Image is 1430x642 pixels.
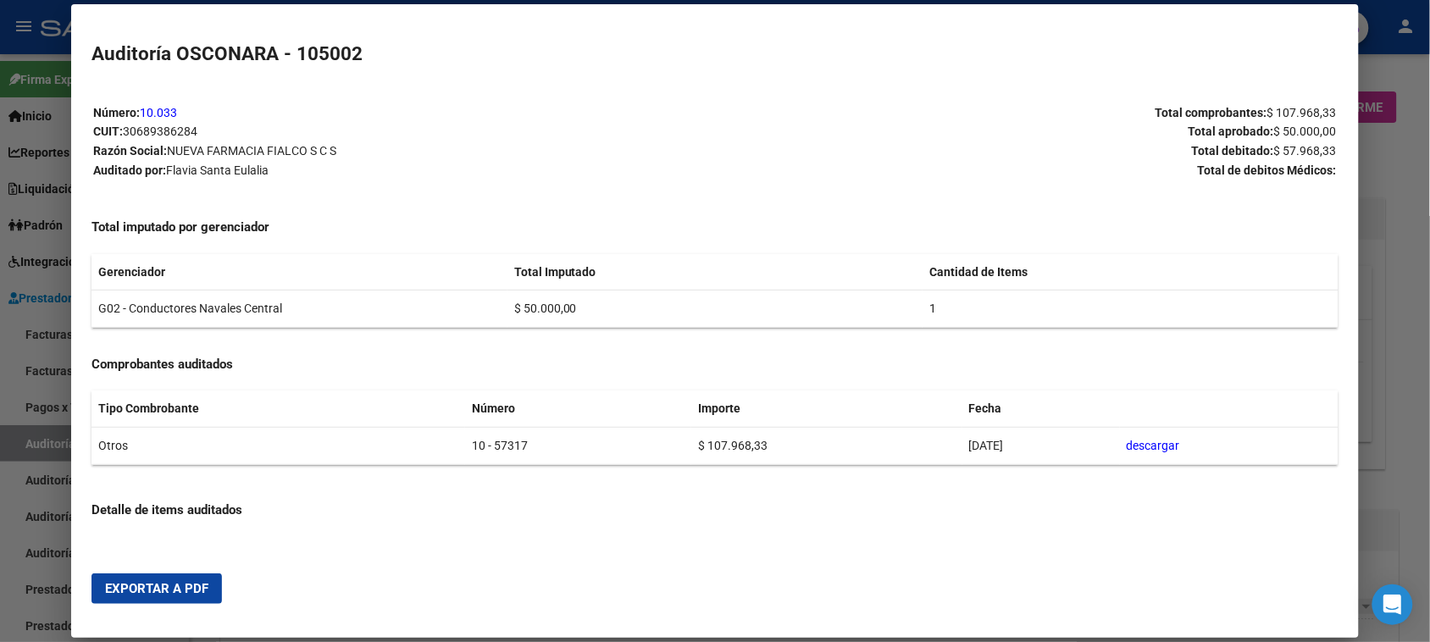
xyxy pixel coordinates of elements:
td: G02 - Conductores Navales Central [91,291,507,328]
p: Total de debitos Médicos: [716,161,1337,180]
td: [DATE] [962,428,1120,465]
p: Razón Social: [93,141,714,161]
th: Gerenciador [91,254,507,291]
span: $ 50.000,00 [1274,125,1337,138]
h4: Comprobantes auditados [91,355,1338,374]
p: Total aprobado: [716,122,1337,141]
p: CUIT: [93,122,714,141]
span: Flavia Santa Eulalia [166,163,269,177]
span: $ 57.968,33 [1274,144,1337,158]
td: $ 107.968,33 [691,428,962,465]
span: 30689386284 [123,125,197,138]
p: Auditado por: [93,161,714,180]
td: 10 - 57317 [465,428,691,465]
th: Tipo Combrobante [91,390,464,427]
td: $ 50.000,00 [507,291,923,328]
h4: Total imputado por gerenciador [91,218,1338,237]
th: Fecha [962,390,1120,427]
td: 1 [923,291,1338,328]
th: Número [465,390,691,427]
a: descargar [1127,439,1180,452]
span: $ 107.968,33 [1267,106,1337,119]
a: 10.033 [140,106,177,119]
span: Exportar a PDF [105,581,208,596]
div: Open Intercom Messenger [1372,584,1413,625]
p: Número: [93,103,714,123]
th: Importe [691,390,962,427]
button: Exportar a PDF [91,573,222,604]
p: Total comprobantes: [716,103,1337,123]
h4: Detalle de items auditados [91,501,1338,520]
p: Total debitado: [716,141,1337,161]
span: NUEVA FARMACIA FIALCO S C S [167,144,336,158]
th: Total Imputado [507,254,923,291]
td: Otros [91,428,464,465]
th: Cantidad de Items [923,254,1338,291]
h2: Auditoría OSCONARA - 105002 [91,40,1338,69]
